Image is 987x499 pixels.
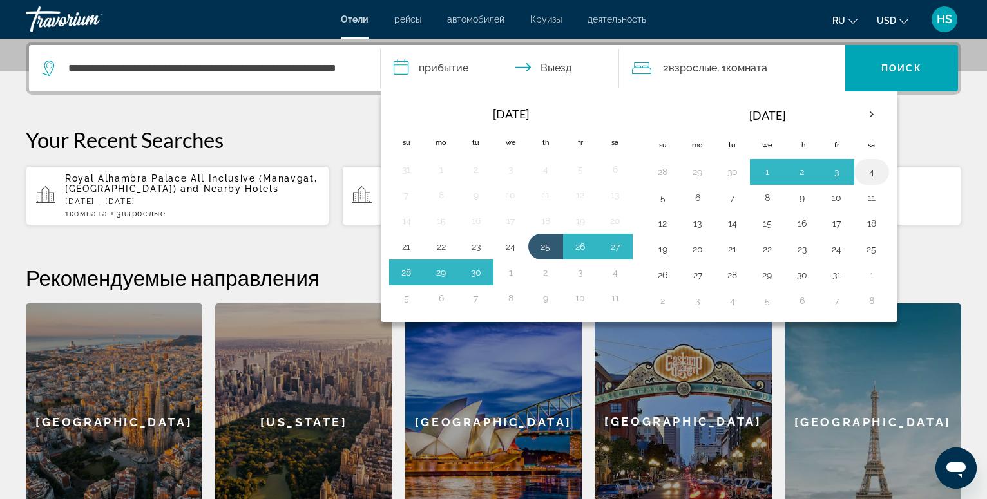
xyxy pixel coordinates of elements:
[687,240,708,258] button: Day 20
[431,289,452,307] button: Day 6
[687,189,708,207] button: Day 6
[653,163,673,181] button: Day 28
[663,59,717,77] span: 2
[424,100,598,128] th: [DATE]
[935,447,977,489] iframe: Schaltfläche zum Öffnen des Messaging-Fensters
[861,189,882,207] button: Day 11
[396,186,417,204] button: Day 7
[792,292,812,310] button: Day 6
[792,163,812,181] button: Day 2
[535,289,556,307] button: Day 9
[827,189,847,207] button: Day 10
[26,127,961,153] p: Your Recent Searches
[605,238,626,256] button: Day 27
[570,160,591,178] button: Day 5
[65,173,317,194] span: Royal Alhambra Palace All Inclusive (Manavgat, [GEOGRAPHIC_DATA])
[832,11,858,30] button: Change language
[70,209,108,218] span: Комната
[722,163,743,181] button: Day 30
[431,238,452,256] button: Day 22
[605,160,626,178] button: Day 6
[466,238,486,256] button: Day 23
[570,289,591,307] button: Day 10
[29,45,958,91] div: Search widget
[854,100,889,129] button: Next month
[827,240,847,258] button: Day 24
[501,160,521,178] button: Day 3
[570,238,591,256] button: Day 26
[687,266,708,284] button: Day 27
[431,186,452,204] button: Day 8
[827,292,847,310] button: Day 7
[861,266,882,284] button: Day 1
[605,263,626,281] button: Day 4
[535,238,556,256] button: Day 25
[65,209,108,218] span: 1
[570,212,591,230] button: Day 19
[757,292,778,310] button: Day 5
[381,45,620,91] button: Check in and out dates
[535,186,556,204] button: Day 11
[861,240,882,258] button: Day 25
[26,165,329,226] button: Royal Alhambra Palace All Inclusive (Manavgat, [GEOGRAPHIC_DATA]) and Nearby Hotels[DATE] - [DATE...
[687,292,708,310] button: Day 3
[431,263,452,281] button: Day 29
[792,189,812,207] button: Day 9
[845,45,958,91] button: Поиск
[396,238,417,256] button: Day 21
[937,13,952,26] span: HS
[570,186,591,204] button: Day 12
[431,160,452,178] button: Day 1
[394,14,421,24] a: рейсы
[26,265,961,290] h2: Рекомендуемые направления
[342,165,646,226] button: Royal Alhambra Palace All Inclusive (Manavgat, [GEOGRAPHIC_DATA]) and Nearby Hotels[DATE] - [DATE...
[501,186,521,204] button: Day 10
[722,240,743,258] button: Day 21
[653,240,673,258] button: Day 19
[722,189,743,207] button: Day 7
[861,163,882,181] button: Day 4
[861,214,882,232] button: Day 18
[653,292,673,310] button: Day 2
[466,289,486,307] button: Day 7
[653,266,673,284] button: Day 26
[501,289,521,307] button: Day 8
[117,209,166,218] span: 3
[792,240,812,258] button: Day 23
[122,209,166,218] span: Взрослые
[792,214,812,232] button: Day 16
[396,263,417,281] button: Day 28
[396,212,417,230] button: Day 14
[861,292,882,310] button: Day 8
[26,3,155,36] a: Travorium
[669,62,717,74] span: Взрослые
[501,212,521,230] button: Day 17
[466,186,486,204] button: Day 9
[687,163,708,181] button: Day 29
[619,45,845,91] button: Travelers: 2 adults, 0 children
[530,14,562,24] a: Круизы
[605,186,626,204] button: Day 13
[535,263,556,281] button: Day 2
[792,266,812,284] button: Day 30
[877,15,896,26] span: USD
[501,238,521,256] button: Day 24
[501,263,521,281] button: Day 1
[928,6,961,33] button: User Menu
[396,289,417,307] button: Day 5
[757,163,778,181] button: Day 1
[65,197,319,206] p: [DATE] - [DATE]
[447,14,504,24] a: автомобилей
[535,160,556,178] button: Day 4
[757,240,778,258] button: Day 22
[570,263,591,281] button: Day 3
[466,212,486,230] button: Day 16
[680,100,854,131] th: [DATE]
[717,59,767,77] span: , 1
[605,212,626,230] button: Day 20
[722,266,743,284] button: Day 28
[877,11,908,30] button: Change currency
